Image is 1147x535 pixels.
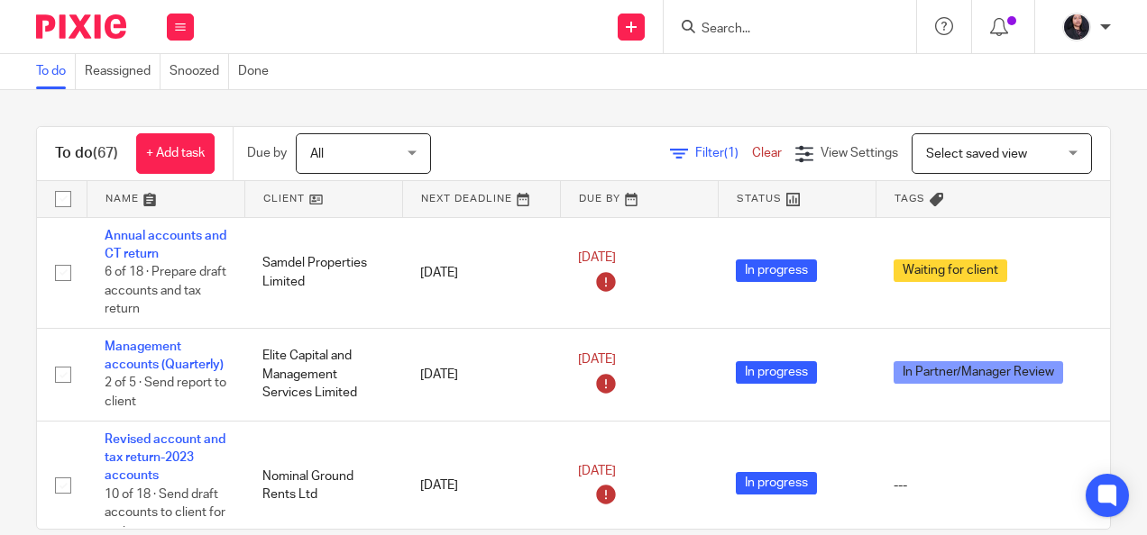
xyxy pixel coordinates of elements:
[578,252,616,265] span: [DATE]
[36,14,126,39] img: Pixie
[105,377,226,409] span: 2 of 5 · Send report to client
[752,147,782,159] a: Clear
[736,361,817,384] span: In progress
[736,472,817,494] span: In progress
[105,433,225,483] a: Revised account and tax return-2023 accounts
[894,259,1007,282] span: Waiting for client
[244,328,402,421] td: Elite Capital and Management Services Limited
[402,328,560,421] td: [DATE]
[700,22,862,38] input: Search
[105,230,226,260] a: Annual accounts and CT return
[894,476,1113,494] div: ---
[926,148,1027,160] span: Select saved view
[93,146,118,160] span: (67)
[695,147,752,159] span: Filter
[894,361,1063,384] span: In Partner/Manager Review
[55,144,118,163] h1: To do
[724,147,739,159] span: (1)
[105,340,224,371] a: Management accounts (Quarterly)
[105,266,226,315] span: 6 of 18 · Prepare draft accounts and tax return
[85,54,161,89] a: Reassigned
[244,217,402,328] td: Samdel Properties Limited
[578,465,616,477] span: [DATE]
[821,147,898,159] span: View Settings
[238,54,278,89] a: Done
[136,133,215,174] a: + Add task
[170,54,229,89] a: Snoozed
[247,144,287,162] p: Due by
[310,148,324,160] span: All
[36,54,76,89] a: To do
[1062,13,1091,41] img: MicrosoftTeams-image.jfif
[402,217,560,328] td: [DATE]
[895,194,925,204] span: Tags
[578,354,616,367] span: [DATE]
[736,259,817,282] span: In progress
